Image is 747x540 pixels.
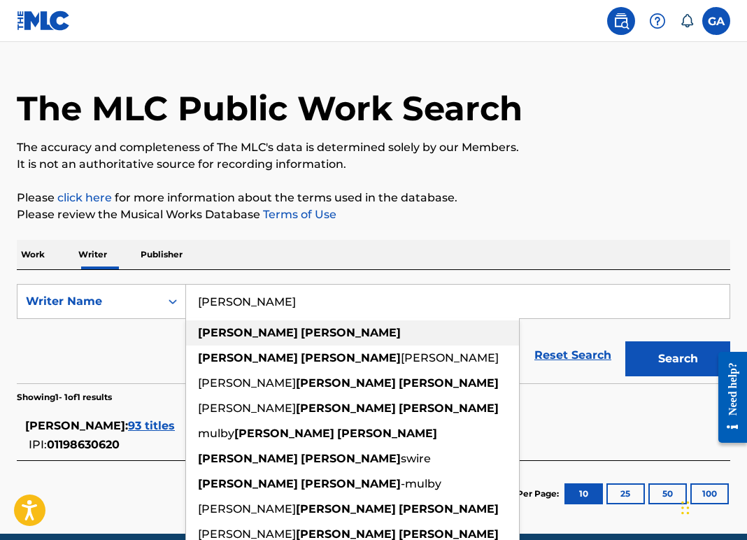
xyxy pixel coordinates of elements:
span: [PERSON_NAME] [198,402,296,415]
strong: [PERSON_NAME] [198,326,298,339]
strong: [PERSON_NAME] [198,351,298,364]
span: mulby [198,427,234,440]
iframe: Chat Widget [677,473,747,540]
div: Help [643,7,671,35]
button: 10 [564,483,603,504]
div: Notifications [680,14,694,28]
img: search [613,13,629,29]
strong: [PERSON_NAME] [234,427,334,440]
button: 50 [648,483,687,504]
strong: [PERSON_NAME] [296,402,396,415]
p: Publisher [136,240,187,269]
p: Writer [74,240,111,269]
strong: [PERSON_NAME] [296,376,396,390]
a: Reset Search [527,340,618,371]
div: User Menu [702,7,730,35]
strong: [PERSON_NAME] [198,477,298,490]
strong: [PERSON_NAME] [399,502,499,516]
p: Work [17,240,49,269]
strong: [PERSON_NAME] [296,502,396,516]
button: Search [625,341,730,376]
p: The accuracy and completeness of The MLC's data is determined solely by our Members. [17,139,730,156]
strong: [PERSON_NAME] [337,427,437,440]
span: swire [401,452,431,465]
span: 93 titles [128,419,175,432]
form: Search Form [17,284,730,383]
span: [PERSON_NAME] [198,502,296,516]
h1: The MLC Public Work Search [17,87,522,129]
span: IPI: [29,438,47,451]
strong: [PERSON_NAME] [301,351,401,364]
div: Writer Name [26,293,152,310]
a: Terms of Use [260,208,336,221]
strong: [PERSON_NAME] [301,326,401,339]
strong: [PERSON_NAME] [301,477,401,490]
p: Showing 1 - 1 of 1 results [17,391,112,404]
span: [PERSON_NAME] : [25,419,128,432]
p: Please for more information about the terms used in the database. [17,190,730,206]
button: 25 [606,483,645,504]
div: Drag [681,487,690,529]
span: 01198630620 [47,438,120,451]
p: It is not an authoritative source for recording information. [17,156,730,173]
p: Please review the Musical Works Database [17,206,730,223]
span: [PERSON_NAME] [198,376,296,390]
img: help [649,13,666,29]
a: Public Search [607,7,635,35]
strong: [PERSON_NAME] [399,376,499,390]
strong: [PERSON_NAME] [198,452,298,465]
strong: [PERSON_NAME] [301,452,401,465]
span: [PERSON_NAME] [401,351,499,364]
img: MLC Logo [17,10,71,31]
strong: [PERSON_NAME] [399,402,499,415]
iframe: Resource Center [708,339,747,455]
span: -mulby [401,477,441,490]
p: Results Per Page: [483,488,562,500]
a: click here [57,191,112,204]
